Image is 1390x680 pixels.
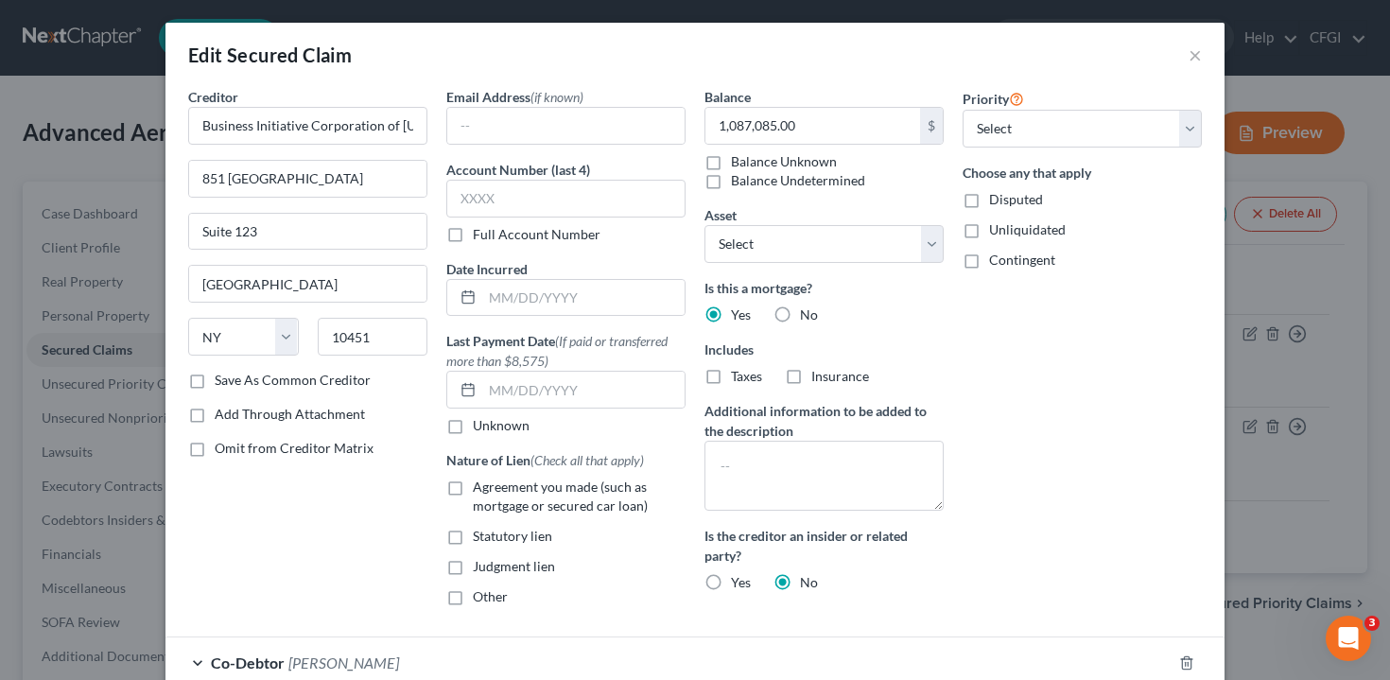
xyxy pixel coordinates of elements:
label: Balance Unknown [731,152,837,171]
span: (if known) [530,89,583,105]
label: Priority [963,87,1024,110]
label: Last Payment Date [446,331,686,371]
input: MM/DD/YYYY [482,280,685,316]
label: Full Account Number [473,225,600,244]
span: Insurance [811,368,869,384]
span: No [800,574,818,590]
button: × [1189,44,1202,66]
input: 0.00 [705,108,920,144]
span: Omit from Creditor Matrix [215,440,374,456]
input: Search creditor by name... [188,107,427,145]
label: Balance [704,87,751,107]
input: Enter zip... [318,318,428,356]
span: Creditor [188,89,238,105]
span: Asset [704,207,737,223]
label: Includes [704,340,944,359]
label: Add Through Attachment [215,405,365,424]
span: [PERSON_NAME] [288,654,399,671]
label: Unknown [473,416,530,435]
span: Contingent [989,252,1055,268]
span: Co-Debtor [211,654,285,671]
label: Date Incurred [446,259,528,279]
span: (Check all that apply) [530,452,644,468]
iframe: Intercom live chat [1326,616,1371,661]
input: MM/DD/YYYY [482,372,685,408]
label: Is the creditor an insider or related party? [704,526,944,566]
input: XXXX [446,180,686,218]
span: Taxes [731,368,762,384]
span: Yes [731,574,751,590]
label: Nature of Lien [446,450,644,470]
input: Enter city... [189,266,426,302]
span: Disputed [989,191,1043,207]
span: Agreement you made (such as mortgage or secured car loan) [473,479,648,514]
span: Yes [731,306,751,323]
span: Unliquidated [989,221,1066,237]
label: Account Number (last 4) [446,160,590,180]
div: Edit Secured Claim [188,42,352,68]
input: Enter address... [189,161,426,197]
span: (If paid or transferred more than $8,575) [446,333,668,369]
span: Other [473,588,508,604]
label: Choose any that apply [963,163,1202,183]
label: Email Address [446,87,583,107]
label: Additional information to be added to the description [704,401,944,441]
div: $ [920,108,943,144]
label: Balance Undetermined [731,171,865,190]
input: -- [447,108,685,144]
label: Is this a mortgage? [704,278,944,298]
span: Judgment lien [473,558,555,574]
span: No [800,306,818,323]
input: Apt, Suite, etc... [189,214,426,250]
span: 3 [1364,616,1380,631]
span: Statutory lien [473,528,552,544]
label: Save As Common Creditor [215,371,371,390]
